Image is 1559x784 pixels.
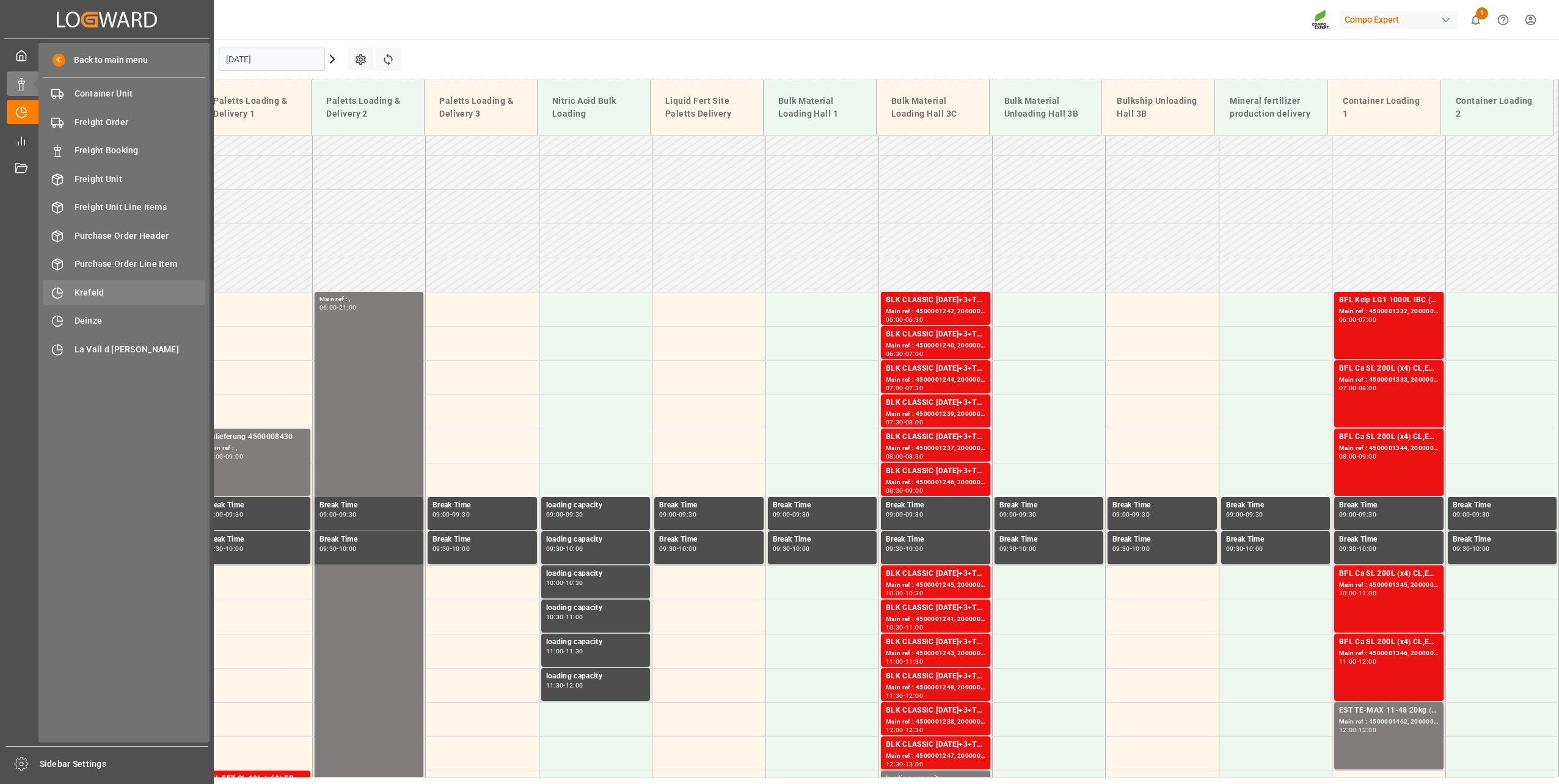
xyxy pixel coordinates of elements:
[1339,636,1439,648] div: BFL Ca SL 200L (x4) CL,ES,LAT MTO
[450,512,452,517] div: -
[206,454,224,459] div: 08:00
[886,443,985,454] div: Main ref : 4500001237, 2000001433
[773,90,866,125] div: Bulk Material Loading Hall 1
[886,488,904,493] div: 08:30
[339,305,357,310] div: 21:00
[43,223,205,247] a: Purchase Order Header
[206,499,305,512] div: Break Time
[1357,659,1359,664] div: -
[904,488,905,493] div: -
[1472,512,1490,517] div: 09:30
[773,512,790,517] div: 09:00
[319,534,419,546] div: Break Time
[224,546,225,551] div: -
[1226,499,1326,512] div: Break Time
[43,337,205,361] a: La Vall d [PERSON_NAME]
[43,139,205,162] a: Freight Booking
[904,727,905,733] div: -
[886,727,904,733] div: 12:00
[905,590,923,596] div: 10:30
[773,499,872,512] div: Break Time
[886,328,985,341] div: BLK CLASSIC [DATE]+3+TE BULK
[905,512,923,517] div: 09:30
[434,90,527,125] div: Paletts Loading & Delivery 3
[225,512,243,517] div: 09:30
[773,546,790,551] div: 09:30
[7,128,207,152] a: My Reports
[904,512,905,517] div: -
[40,758,209,771] span: Sidebar Settings
[886,419,904,425] div: 07:30
[1339,648,1439,659] div: Main ref : 4500001346, 2000001585
[1017,546,1018,551] div: -
[905,761,923,767] div: 13:00
[1130,512,1132,517] div: -
[1359,590,1376,596] div: 11:00
[566,580,583,586] div: 10:30
[563,546,565,551] div: -
[999,546,1017,551] div: 09:30
[1112,534,1212,546] div: Break Time
[563,580,565,586] div: -
[886,477,985,488] div: Main ref : 4500001246, 2000001433
[1453,546,1470,551] div: 09:30
[75,116,206,129] span: Freight Order
[886,512,904,517] div: 09:00
[319,294,419,305] div: Main ref : ,
[1225,90,1318,125] div: Mineral fertilizer production delivery
[225,546,243,551] div: 10:00
[1451,90,1544,125] div: Container Loading 2
[886,614,985,625] div: Main ref : 4500001241, 2000001433
[886,431,985,443] div: BLK CLASSIC [DATE]+3+TE BULK
[905,659,923,664] div: 11:30
[43,82,205,106] a: Container Unit
[886,397,985,409] div: BLK CLASSIC [DATE]+3+TE BULK
[886,454,904,459] div: 08:00
[1132,512,1150,517] div: 09:30
[905,693,923,699] div: 12:00
[886,90,979,125] div: Bulk Material Loading Hall 3C
[905,454,923,459] div: 08:30
[886,625,904,630] div: 10:30
[75,144,206,157] span: Freight Booking
[792,512,810,517] div: 09:30
[546,499,646,512] div: loading capacity
[886,351,904,357] div: 06:30
[433,499,532,512] div: Break Time
[1340,11,1457,29] div: Compo Expert
[886,294,985,307] div: BLK CLASSIC [DATE]+3+TE BULK
[1339,534,1439,546] div: Break Time
[886,590,904,596] div: 10:00
[904,385,905,391] div: -
[1019,512,1037,517] div: 09:30
[1339,454,1357,459] div: 08:00
[75,87,206,100] span: Container Unit
[1112,546,1130,551] div: 09:30
[43,280,205,304] a: Krefeld
[1339,443,1439,454] div: Main ref : 4500001344, 2000001585
[339,512,357,517] div: 09:30
[319,305,337,310] div: 06:00
[905,317,923,322] div: 06:30
[1339,317,1357,322] div: 06:00
[1357,385,1359,391] div: -
[886,317,904,322] div: 06:00
[1462,6,1489,34] button: show 1 new notifications
[1453,534,1552,546] div: Break Time
[886,683,985,693] div: Main ref : 4500001248, 2000001433
[1226,546,1244,551] div: 09:30
[886,465,985,477] div: BLK CLASSIC [DATE]+3+TE BULK
[792,546,810,551] div: 10:00
[1470,546,1472,551] div: -
[904,590,905,596] div: -
[773,534,872,546] div: Break Time
[547,90,640,125] div: Nitric Acid Bulk Loading
[563,614,565,620] div: -
[886,659,904,664] div: 11:00
[1339,363,1439,375] div: BFL Ca SL 200L (x4) CL,ES,LAT MTO
[450,546,452,551] div: -
[546,568,646,580] div: loading capacity
[1470,512,1472,517] div: -
[65,54,148,67] span: Back to main menu
[546,648,564,654] div: 11:00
